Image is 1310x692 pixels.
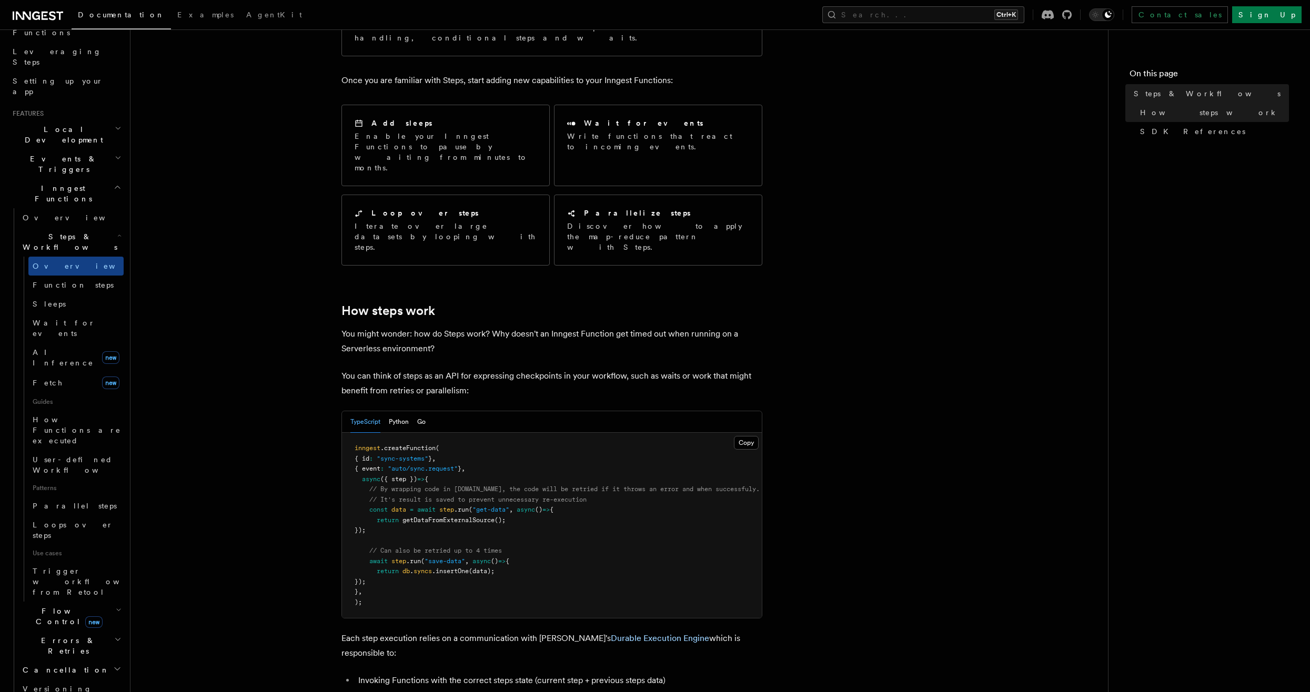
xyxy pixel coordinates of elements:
[72,3,171,29] a: Documentation
[341,369,762,398] p: You can think of steps as an API for expressing checkpoints in your workflow, such as waits or wo...
[567,221,749,252] p: Discover how to apply the map-reduce pattern with Steps.
[33,502,117,510] span: Parallel steps
[33,281,114,289] span: Function steps
[388,465,458,472] span: "auto/sync.request"
[509,506,513,513] span: ,
[355,221,537,252] p: Iterate over large datasets by looping with steps.
[454,506,469,513] span: .run
[33,455,127,474] span: User-defined Workflows
[355,526,366,534] span: });
[28,562,124,602] a: Trigger workflows from Retool
[535,506,542,513] span: ()
[28,450,124,480] a: User-defined Workflows
[18,208,124,227] a: Overview
[1140,126,1245,137] span: SDK References
[8,149,124,179] button: Events & Triggers
[240,3,308,28] a: AgentKit
[341,73,762,88] p: Once you are familiar with Steps, start adding new capabilities to your Inngest Functions:
[410,506,414,513] span: =
[18,635,114,656] span: Errors & Retries
[734,436,759,450] button: Copy
[567,131,749,152] p: Write functions that react to incoming events.
[417,475,425,483] span: =>
[13,47,102,66] span: Leveraging Steps
[611,633,709,643] a: Durable Execution Engine
[1130,84,1289,103] a: Steps & Workflows
[1136,122,1289,141] a: SDK References
[414,567,432,575] span: syncs
[13,77,103,96] span: Setting up your app
[85,616,103,628] span: new
[584,208,691,218] h2: Parallelize steps
[78,11,165,19] span: Documentation
[472,506,509,513] span: "get-data"
[102,351,119,364] span: new
[18,631,124,660] button: Errors & Retries
[18,227,124,257] button: Steps & Workflows
[341,195,550,266] a: Loop over stepsIterate over large datasets by looping with steps.
[371,208,479,218] h2: Loop over steps
[436,444,439,452] span: (
[495,516,506,524] span: ();
[380,444,436,452] span: .createFunction
[402,516,495,524] span: getDataFromExternalSource
[28,410,124,450] a: How Functions are executed
[8,109,44,118] span: Features
[28,294,124,313] a: Sleeps
[369,547,502,554] span: // Can also be retried up to 4 times
[33,348,94,367] span: AI Inference
[369,506,388,513] span: const
[355,455,369,462] span: { id
[425,557,465,565] span: "save-data"
[461,465,465,472] span: ,
[33,521,113,540] span: Loops over steps
[8,183,114,204] span: Inngest Functions
[33,319,95,338] span: Wait for events
[469,567,495,575] span: (data);
[358,588,362,595] span: ,
[458,465,461,472] span: }
[389,411,409,433] button: Python
[391,506,406,513] span: data
[584,118,703,128] h2: Wait for events
[439,506,454,513] span: step
[417,411,426,433] button: Go
[8,120,124,149] button: Local Development
[28,545,124,562] span: Use cases
[1089,8,1114,21] button: Toggle dark mode
[28,257,124,276] a: Overview
[341,105,550,186] a: Add sleepsEnable your Inngest Functions to pause by waiting from minutes to months.
[18,257,124,602] div: Steps & Workflows
[33,262,141,270] span: Overview
[355,588,358,595] span: }
[28,393,124,410] span: Guides
[341,303,435,318] a: How steps work
[18,602,124,631] button: Flow Controlnew
[391,557,406,565] span: step
[491,557,498,565] span: ()
[18,660,124,679] button: Cancellation
[517,506,535,513] span: async
[341,327,762,356] p: You might wonder: how do Steps work? Why doesn't an Inngest Function get timed out when running o...
[472,557,491,565] span: async
[1132,6,1228,23] a: Contact sales
[432,567,469,575] span: .insertOne
[994,9,1018,20] kbd: Ctrl+K
[246,11,302,19] span: AgentKit
[542,506,550,513] span: =>
[369,557,388,565] span: await
[171,3,240,28] a: Examples
[1140,107,1278,118] span: How steps work
[425,475,428,483] span: {
[554,195,762,266] a: Parallelize stepsDiscover how to apply the map-reduce pattern with Steps.
[8,124,115,145] span: Local Development
[28,276,124,294] a: Function steps
[377,567,399,575] span: return
[369,485,760,493] span: // By wrapping code in [DOMAIN_NAME], the code will be retried if it throws an error and when suc...
[341,631,762,660] p: Each step execution relies on a communication with [PERSON_NAME]'s which is responsible to:
[402,567,410,575] span: db
[18,231,117,252] span: Steps & Workflows
[355,131,537,173] p: Enable your Inngest Functions to pause by waiting from minutes to months.
[28,343,124,372] a: AI Inferencenew
[380,475,417,483] span: ({ step })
